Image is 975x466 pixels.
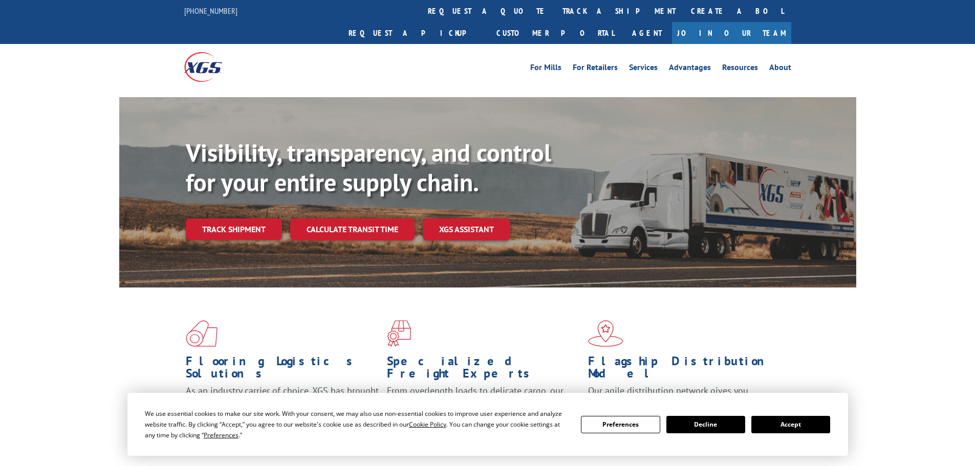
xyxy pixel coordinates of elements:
[669,63,711,75] a: Advantages
[573,63,618,75] a: For Retailers
[588,355,782,385] h1: Flagship Distribution Model
[145,408,569,440] div: We use essential cookies to make our site work. With your consent, we may also use non-essential ...
[186,320,218,347] img: xgs-icon-total-supply-chain-intelligence-red
[530,63,561,75] a: For Mills
[409,420,446,429] span: Cookie Policy
[769,63,791,75] a: About
[588,385,776,409] span: Our agile distribution network gives you nationwide inventory management on demand.
[341,22,489,44] a: Request a pickup
[489,22,622,44] a: Customer Portal
[622,22,672,44] a: Agent
[127,393,848,456] div: Cookie Consent Prompt
[186,137,551,198] b: Visibility, transparency, and control for your entire supply chain.
[581,416,660,433] button: Preferences
[387,355,580,385] h1: Specialized Freight Experts
[722,63,758,75] a: Resources
[672,22,791,44] a: Join Our Team
[588,320,623,347] img: xgs-icon-flagship-distribution-model-red
[184,6,237,16] a: [PHONE_NUMBER]
[204,431,239,439] span: Preferences
[186,385,379,421] span: As an industry carrier of choice, XGS has brought innovation and dedication to flooring logistics...
[387,385,580,430] p: From overlength loads to delicate cargo, our experienced staff knows the best way to move your fr...
[629,63,658,75] a: Services
[666,416,745,433] button: Decline
[186,355,379,385] h1: Flooring Logistics Solutions
[186,218,282,240] a: Track shipment
[290,218,415,240] a: Calculate transit time
[387,320,411,347] img: xgs-icon-focused-on-flooring-red
[423,218,510,240] a: XGS ASSISTANT
[751,416,830,433] button: Accept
